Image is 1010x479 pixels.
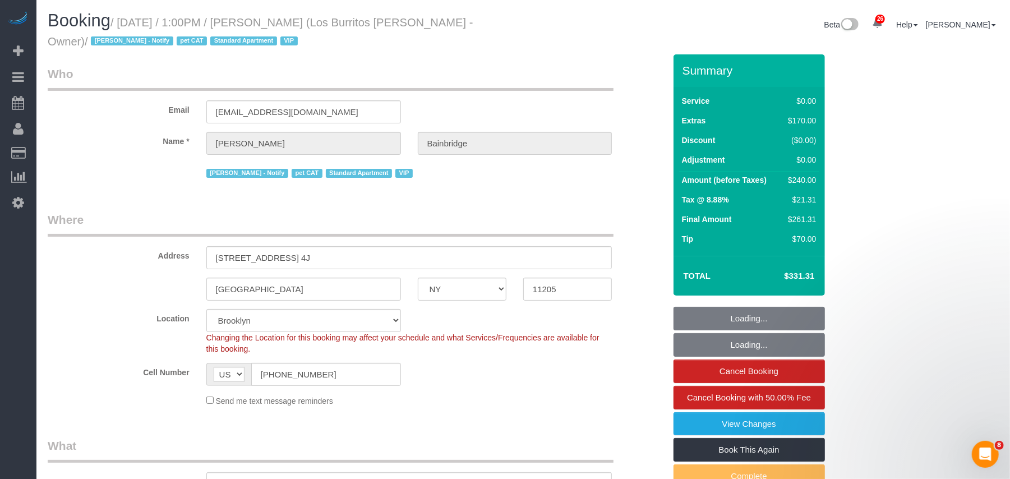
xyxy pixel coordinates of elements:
label: Email [39,100,198,116]
span: 26 [875,15,885,24]
span: pet CAT [292,169,322,178]
h4: $331.31 [750,271,814,281]
legend: Who [48,66,614,91]
a: Beta [824,20,859,29]
div: $70.00 [783,233,816,245]
legend: What [48,437,614,463]
span: / [85,35,301,48]
span: VIP [395,169,413,178]
label: Adjustment [682,154,725,165]
div: $170.00 [783,115,816,126]
a: 26 [866,11,888,36]
input: First Name [206,132,401,155]
span: [PERSON_NAME] - Notify [91,36,173,45]
span: Send me text message reminders [216,397,333,406]
div: $0.00 [783,95,816,107]
div: $21.31 [783,194,816,205]
strong: Total [684,271,711,280]
small: / [DATE] / 1:00PM / [PERSON_NAME] (Los Burritos [PERSON_NAME] - Owner) [48,16,473,48]
label: Discount [682,135,716,146]
span: pet CAT [177,36,207,45]
label: Cell Number [39,363,198,378]
label: Name * [39,132,198,147]
input: Cell Number [251,363,401,386]
span: Standard Apartment [210,36,277,45]
iframe: Intercom notifications message [786,370,1010,449]
label: Service [682,95,710,107]
a: [PERSON_NAME] [926,20,996,29]
input: Email [206,100,401,123]
input: Last Name [418,132,612,155]
label: Tax @ 8.88% [682,194,729,205]
a: Cancel Booking with 50.00% Fee [674,386,825,409]
div: $0.00 [783,154,816,165]
span: 8 [995,441,1004,450]
legend: Where [48,211,614,237]
iframe: Intercom live chat [972,441,999,468]
div: ($0.00) [783,135,816,146]
label: Extras [682,115,706,126]
span: Cancel Booking with 50.00% Fee [687,393,811,402]
a: Cancel Booking [674,360,825,383]
label: Tip [682,233,694,245]
img: Automaid Logo [7,11,29,27]
h3: Summary [682,64,819,77]
label: Address [39,246,198,261]
span: Booking [48,11,110,30]
span: VIP [280,36,298,45]
img: New interface [840,18,859,33]
span: [PERSON_NAME] - Notify [206,169,288,178]
div: $240.00 [783,174,816,186]
div: $261.31 [783,214,816,225]
a: Help [896,20,918,29]
label: Final Amount [682,214,732,225]
input: City [206,278,401,301]
a: View Changes [674,412,825,436]
span: Standard Apartment [326,169,393,178]
label: Location [39,309,198,324]
a: Book This Again [674,438,825,462]
label: Amount (before Taxes) [682,174,767,186]
span: Changing the Location for this booking may affect your schedule and what Services/Frequencies are... [206,333,599,353]
input: Zip Code [523,278,612,301]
